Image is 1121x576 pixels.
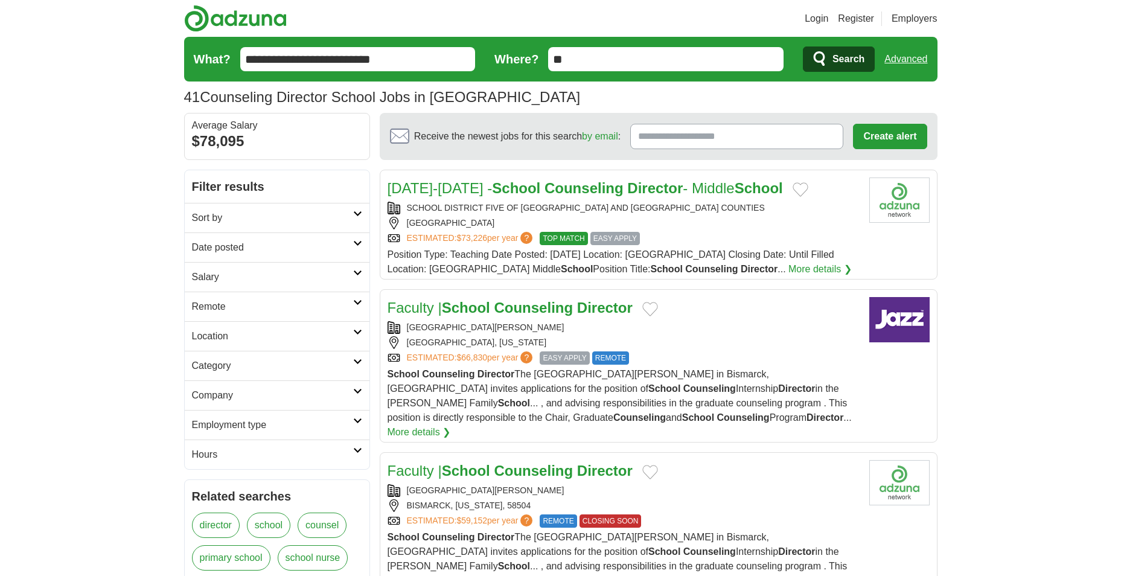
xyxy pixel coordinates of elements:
strong: Director [577,299,633,316]
span: $66,830 [456,353,487,362]
strong: School [388,532,420,542]
strong: School [492,180,540,196]
a: ESTIMATED:$66,830per year? [407,351,535,365]
div: [GEOGRAPHIC_DATA] [388,217,860,229]
a: Date posted [185,232,369,262]
button: Add to favorite jobs [642,302,658,316]
a: counsel [298,513,347,538]
img: Company logo [869,297,930,342]
strong: Director [577,462,633,479]
div: Average Salary [192,121,362,130]
a: Employment type [185,410,369,440]
strong: Counseling [494,299,573,316]
a: ESTIMATED:$73,226per year? [407,232,535,245]
a: Sort by [185,203,369,232]
strong: School [561,264,593,274]
a: by email [582,131,618,141]
strong: Director [477,532,514,542]
a: Hours [185,440,369,469]
h2: Employment type [192,418,353,432]
span: The [GEOGRAPHIC_DATA][PERSON_NAME] in Bismarck, [GEOGRAPHIC_DATA] invites applications for the po... [388,369,852,423]
strong: School [388,369,420,379]
img: Company logo [869,460,930,505]
strong: School [648,546,680,557]
span: TOP MATCH [540,232,587,245]
div: [GEOGRAPHIC_DATA], [US_STATE] [388,336,860,349]
a: Login [805,11,828,26]
strong: Counseling [613,412,666,423]
strong: Director [627,180,683,196]
span: 41 [184,86,200,108]
span: EASY APPLY [590,232,640,245]
strong: Counseling [683,383,736,394]
span: CLOSING SOON [580,514,642,528]
strong: Counseling [717,412,770,423]
a: primary school [192,545,270,571]
a: director [192,513,240,538]
h2: Salary [192,270,353,284]
div: BISMARCK, [US_STATE], 58504 [388,499,860,512]
a: Register [838,11,874,26]
a: Remote [185,292,369,321]
h2: Date posted [192,240,353,255]
div: [GEOGRAPHIC_DATA][PERSON_NAME] [388,321,860,334]
h2: Sort by [192,211,353,225]
a: Category [185,351,369,380]
button: Add to favorite jobs [793,182,808,197]
a: Salary [185,262,369,292]
strong: School [442,462,490,479]
a: Company [185,380,369,410]
a: Faculty |School Counseling Director [388,462,633,479]
strong: Counseling [422,532,474,542]
strong: Director [741,264,778,274]
strong: School [498,561,530,571]
strong: Counseling [494,462,573,479]
a: Location [185,321,369,351]
a: Advanced [884,47,927,71]
label: What? [194,50,231,68]
strong: Director [477,369,514,379]
strong: Counseling [545,180,624,196]
a: school nurse [278,545,348,571]
span: $59,152 [456,516,487,525]
h2: Related searches [192,487,362,505]
strong: Counseling [683,546,736,557]
a: ESTIMATED:$59,152per year? [407,514,535,528]
div: [GEOGRAPHIC_DATA][PERSON_NAME] [388,484,860,497]
span: REMOTE [540,514,576,528]
a: Faculty |School Counseling Director [388,299,633,316]
span: $73,226 [456,233,487,243]
strong: Director [778,383,815,394]
strong: School [648,383,680,394]
strong: Counseling [685,264,738,274]
span: Position Type: Teaching Date Posted: [DATE] Location: [GEOGRAPHIC_DATA] Closing Date: Until Fille... [388,249,834,274]
strong: School [682,412,714,423]
h2: Remote [192,299,353,314]
span: ? [520,514,532,526]
strong: Director [806,412,843,423]
strong: School [498,398,530,408]
h2: Category [192,359,353,373]
strong: Counseling [422,369,474,379]
button: Add to favorite jobs [642,465,658,479]
a: Employers [892,11,937,26]
span: ? [520,232,532,244]
img: Adzuna logo [184,5,287,32]
span: ? [520,351,532,363]
a: school [247,513,290,538]
h2: Location [192,329,353,344]
h1: Counseling Director School Jobs in [GEOGRAPHIC_DATA] [184,89,581,105]
strong: School [651,264,683,274]
a: [DATE]-[DATE] -School Counseling Director- MiddleSchool [388,180,783,196]
strong: School [735,180,783,196]
h2: Company [192,388,353,403]
h2: Filter results [185,170,369,203]
a: More details ❯ [788,262,852,277]
img: Company logo [869,178,930,223]
strong: Director [778,546,815,557]
span: Receive the newest jobs for this search : [414,129,621,144]
div: SCHOOL DISTRICT FIVE OF [GEOGRAPHIC_DATA] AND [GEOGRAPHIC_DATA] COUNTIES [388,202,860,214]
div: $78,095 [192,130,362,152]
button: Create alert [853,124,927,149]
button: Search [803,46,875,72]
